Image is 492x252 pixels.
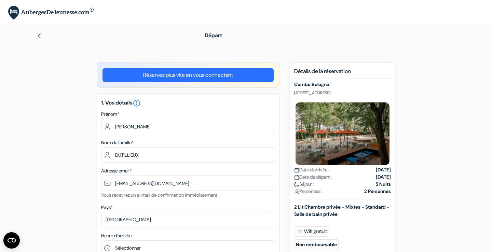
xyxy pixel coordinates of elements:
label: Prénom [101,111,119,118]
strong: 5 Nuits [375,181,391,188]
span: Date de départ : [294,173,332,181]
button: Ouvrir le widget CMP [3,232,20,249]
h5: Combo Bologna [294,82,391,87]
strong: 2 Personnes [364,188,391,195]
label: Nom de famille [101,139,134,146]
img: AubergesDeJeunesse.com [8,6,94,20]
input: Entrez votre prénom [101,119,275,134]
span: Wifi gratuit [294,226,330,237]
b: 2 Lit Chambre privée - Mixtes - Standard - Salle de bain privée [294,204,389,217]
img: calendar.svg [294,168,299,173]
span: Date d'arrivée : [294,166,329,173]
h5: Détails de la réservation [294,68,391,79]
span: Séjour : [294,181,314,188]
small: Vous recevrez un e-mail de confirmation immédiatement [101,192,217,198]
label: Pays [101,204,112,211]
img: free_wifi.svg [297,229,303,234]
small: Non remboursable [294,239,339,250]
input: Entrer adresse e-mail [101,176,275,191]
p: [STREET_ADDRESS] [294,90,391,96]
img: moon.svg [294,182,299,187]
strong: [DATE] [376,166,391,173]
img: user_icon.svg [294,189,299,194]
h5: 1. Vos détails [101,99,275,107]
img: calendar.svg [294,175,299,180]
span: Personnes : [294,188,322,195]
label: Adresse email [101,167,132,174]
i: error_outline [133,99,141,107]
img: left_arrow.svg [37,33,42,39]
a: error_outline [133,99,141,106]
span: Départ [205,32,222,39]
strong: [DATE] [376,173,391,181]
input: Entrer le nom de famille [101,147,275,163]
label: Heure d'arrivée [101,232,132,239]
a: Réservez plus vite en vous connectant [102,68,274,82]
